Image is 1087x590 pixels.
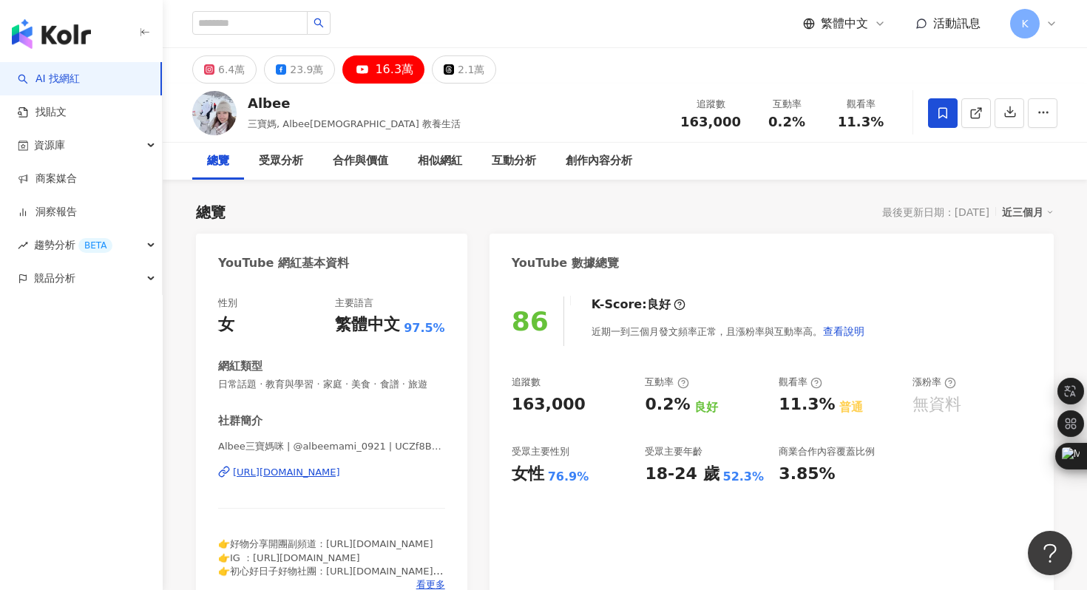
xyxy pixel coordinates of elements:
[592,296,685,313] div: K-Score :
[34,262,75,295] span: 競品分析
[912,393,961,416] div: 無資料
[233,466,340,479] div: [URL][DOMAIN_NAME]
[512,376,541,389] div: 追蹤數
[218,359,263,374] div: 網紅類型
[12,19,91,49] img: logo
[34,129,65,162] span: 資源庫
[335,296,373,310] div: 主要語言
[512,306,549,336] div: 86
[779,445,875,458] div: 商業合作內容覆蓋比例
[264,55,335,84] button: 23.9萬
[342,55,424,84] button: 16.3萬
[248,118,461,129] span: 三寶媽, Albee[DEMOGRAPHIC_DATA] 教養生活
[838,115,884,129] span: 11.3%
[404,320,445,336] span: 97.5%
[333,152,388,170] div: 合作與價值
[512,393,586,416] div: 163,000
[218,378,445,391] span: 日常話題 · 教育與學習 · 家庭 · 美食 · 食譜 · 旅遊
[512,463,544,486] div: 女性
[645,376,688,389] div: 互動率
[34,228,112,262] span: 趨勢分析
[218,413,263,429] div: 社群簡介
[833,97,889,112] div: 觀看率
[512,255,619,271] div: YouTube 數據總覽
[759,97,815,112] div: 互動率
[779,463,835,486] div: 3.85%
[18,240,28,251] span: rise
[647,296,671,313] div: 良好
[458,59,484,80] div: 2.1萬
[192,55,257,84] button: 6.4萬
[1002,203,1054,222] div: 近三個月
[218,255,349,271] div: YouTube 網紅基本資料
[418,152,462,170] div: 相似網紅
[18,172,77,186] a: 商案媒合
[779,376,822,389] div: 觀看率
[218,466,445,479] a: [URL][DOMAIN_NAME]
[259,152,303,170] div: 受眾分析
[823,325,864,337] span: 查看說明
[492,152,536,170] div: 互動分析
[882,206,989,218] div: 最後更新日期：[DATE]
[335,313,400,336] div: 繁體中文
[1021,16,1028,32] span: K
[218,440,445,453] span: Albee三寶媽咪 | @albeemami_0921 | UCZf8BPkKRIdShvzVReZMA5A
[912,376,956,389] div: 漲粉率
[822,316,865,346] button: 查看說明
[592,316,865,346] div: 近期一到三個月發文頻率正常，且漲粉率與互動率高。
[839,399,863,416] div: 普通
[218,296,237,310] div: 性別
[645,463,719,486] div: 18-24 歲
[218,313,234,336] div: 女
[768,115,805,129] span: 0.2%
[680,114,741,129] span: 163,000
[192,91,237,135] img: KOL Avatar
[821,16,868,32] span: 繁體中文
[1028,531,1072,575] iframe: Help Scout Beacon - Open
[207,152,229,170] div: 總覽
[645,393,690,416] div: 0.2%
[694,399,718,416] div: 良好
[18,205,77,220] a: 洞察報告
[18,72,80,87] a: searchAI 找網紅
[432,55,496,84] button: 2.1萬
[723,469,765,485] div: 52.3%
[512,445,569,458] div: 受眾主要性別
[779,393,835,416] div: 11.3%
[645,445,702,458] div: 受眾主要年齡
[548,469,589,485] div: 76.9%
[933,16,981,30] span: 活動訊息
[314,18,324,28] span: search
[680,97,741,112] div: 追蹤數
[218,59,245,80] div: 6.4萬
[78,238,112,253] div: BETA
[18,105,67,120] a: 找貼文
[248,94,461,112] div: Albee
[566,152,632,170] div: 創作內容分析
[196,202,226,223] div: 總覽
[290,59,323,80] div: 23.9萬
[375,59,413,80] div: 16.3萬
